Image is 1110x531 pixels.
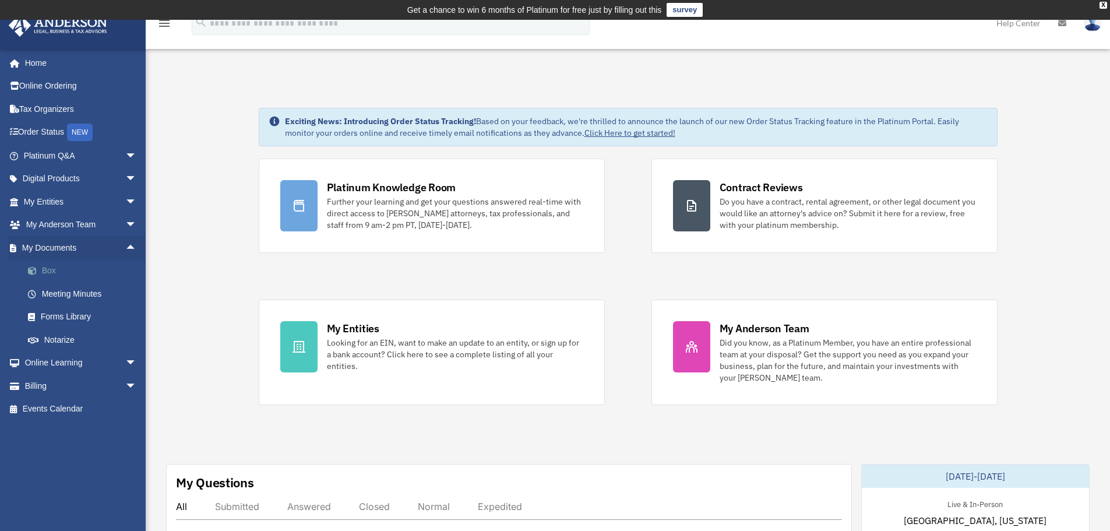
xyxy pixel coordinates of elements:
[8,236,154,259] a: My Documentsarrow_drop_up
[327,337,583,372] div: Looking for an EIN, want to make an update to an entity, or sign up for a bank account? Click her...
[176,501,187,512] div: All
[125,144,149,168] span: arrow_drop_down
[651,300,998,405] a: My Anderson Team Did you know, as a Platinum Member, you have an entire professional team at your...
[125,374,149,398] span: arrow_drop_down
[407,3,662,17] div: Get a chance to win 6 months of Platinum for free just by filling out this
[327,321,379,336] div: My Entities
[157,20,171,30] a: menu
[8,351,154,375] a: Online Learningarrow_drop_down
[8,190,154,213] a: My Entitiesarrow_drop_down
[904,514,1046,528] span: [GEOGRAPHIC_DATA], [US_STATE]
[125,190,149,214] span: arrow_drop_down
[125,351,149,375] span: arrow_drop_down
[176,474,254,491] div: My Questions
[938,497,1012,509] div: Live & In-Person
[8,213,154,237] a: My Anderson Teamarrow_drop_down
[667,3,703,17] a: survey
[720,180,803,195] div: Contract Reviews
[8,144,154,167] a: Platinum Q&Aarrow_drop_down
[16,328,154,351] a: Notarize
[8,121,154,145] a: Order StatusNEW
[287,501,331,512] div: Answered
[285,115,988,139] div: Based on your feedback, we're thrilled to announce the launch of our new Order Status Tracking fe...
[16,305,154,329] a: Forms Library
[259,159,605,253] a: Platinum Knowledge Room Further your learning and get your questions answered real-time with dire...
[720,196,976,231] div: Do you have a contract, rental agreement, or other legal document you would like an attorney's ad...
[8,51,149,75] a: Home
[125,167,149,191] span: arrow_drop_down
[8,75,154,98] a: Online Ordering
[418,501,450,512] div: Normal
[584,128,675,138] a: Click Here to get started!
[16,259,154,283] a: Box
[478,501,522,512] div: Expedited
[8,97,154,121] a: Tax Organizers
[259,300,605,405] a: My Entities Looking for an EIN, want to make an update to an entity, or sign up for a bank accoun...
[651,159,998,253] a: Contract Reviews Do you have a contract, rental agreement, or other legal document you would like...
[720,321,809,336] div: My Anderson Team
[157,16,171,30] i: menu
[285,116,476,126] strong: Exciting News: Introducing Order Status Tracking!
[16,282,154,305] a: Meeting Minutes
[67,124,93,141] div: NEW
[1084,15,1101,31] img: User Pic
[8,167,154,191] a: Digital Productsarrow_drop_down
[862,465,1089,488] div: [DATE]-[DATE]
[359,501,390,512] div: Closed
[327,180,456,195] div: Platinum Knowledge Room
[125,236,149,260] span: arrow_drop_up
[1100,2,1107,9] div: close
[327,196,583,231] div: Further your learning and get your questions answered real-time with direct access to [PERSON_NAM...
[125,213,149,237] span: arrow_drop_down
[5,14,111,37] img: Anderson Advisors Platinum Portal
[215,501,259,512] div: Submitted
[195,16,207,29] i: search
[720,337,976,384] div: Did you know, as a Platinum Member, you have an entire professional team at your disposal? Get th...
[8,374,154,398] a: Billingarrow_drop_down
[8,398,154,421] a: Events Calendar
